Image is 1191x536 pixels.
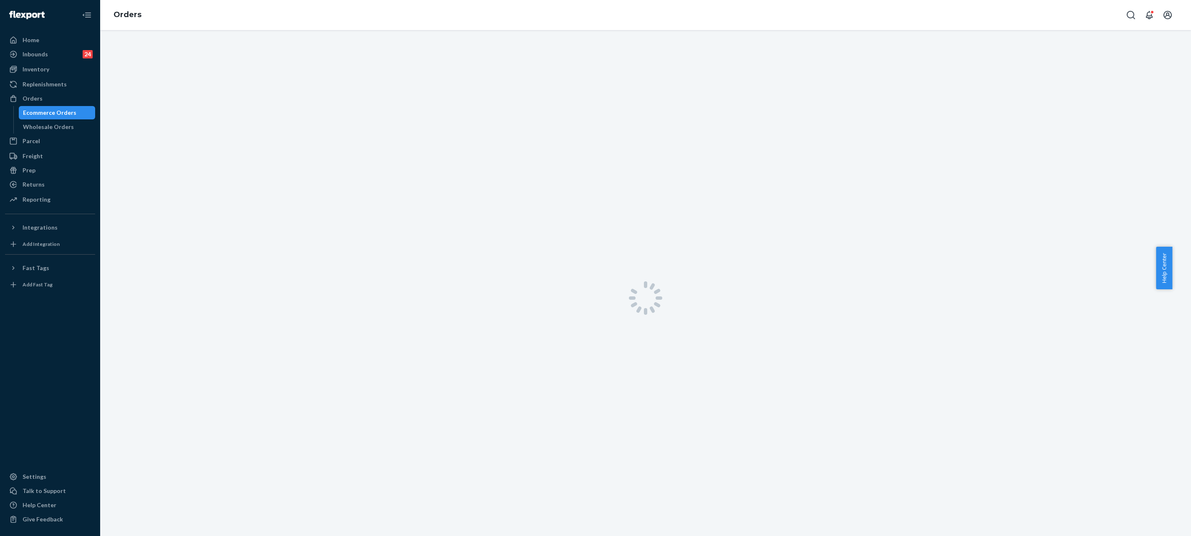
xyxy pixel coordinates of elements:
[23,65,49,73] div: Inventory
[23,50,48,58] div: Inbounds
[23,264,49,272] div: Fast Tags
[1123,7,1139,23] button: Open Search Box
[19,106,96,119] a: Ecommerce Orders
[83,50,93,58] div: 24
[5,238,95,251] a: Add Integration
[23,137,40,145] div: Parcel
[23,515,63,523] div: Give Feedback
[5,470,95,483] a: Settings
[9,11,45,19] img: Flexport logo
[5,92,95,105] a: Orders
[5,164,95,177] a: Prep
[5,278,95,291] a: Add Fast Tag
[23,473,46,481] div: Settings
[1159,7,1176,23] button: Open account menu
[23,94,43,103] div: Orders
[5,484,95,498] a: Talk to Support
[23,195,50,204] div: Reporting
[5,221,95,234] button: Integrations
[5,78,95,91] a: Replenishments
[23,123,74,131] div: Wholesale Orders
[23,109,76,117] div: Ecommerce Orders
[5,149,95,163] a: Freight
[5,63,95,76] a: Inventory
[23,223,58,232] div: Integrations
[5,498,95,512] a: Help Center
[5,33,95,47] a: Home
[5,193,95,206] a: Reporting
[23,36,39,44] div: Home
[23,281,53,288] div: Add Fast Tag
[23,80,67,88] div: Replenishments
[1141,7,1158,23] button: Open notifications
[23,501,56,509] div: Help Center
[5,178,95,191] a: Returns
[19,120,96,134] a: Wholesale Orders
[114,10,141,19] a: Orders
[23,240,60,248] div: Add Integration
[5,261,95,275] button: Fast Tags
[23,487,66,495] div: Talk to Support
[107,3,148,27] ol: breadcrumbs
[5,48,95,61] a: Inbounds24
[1156,247,1172,289] button: Help Center
[5,134,95,148] a: Parcel
[23,166,35,174] div: Prep
[23,180,45,189] div: Returns
[23,152,43,160] div: Freight
[78,7,95,23] button: Close Navigation
[5,513,95,526] button: Give Feedback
